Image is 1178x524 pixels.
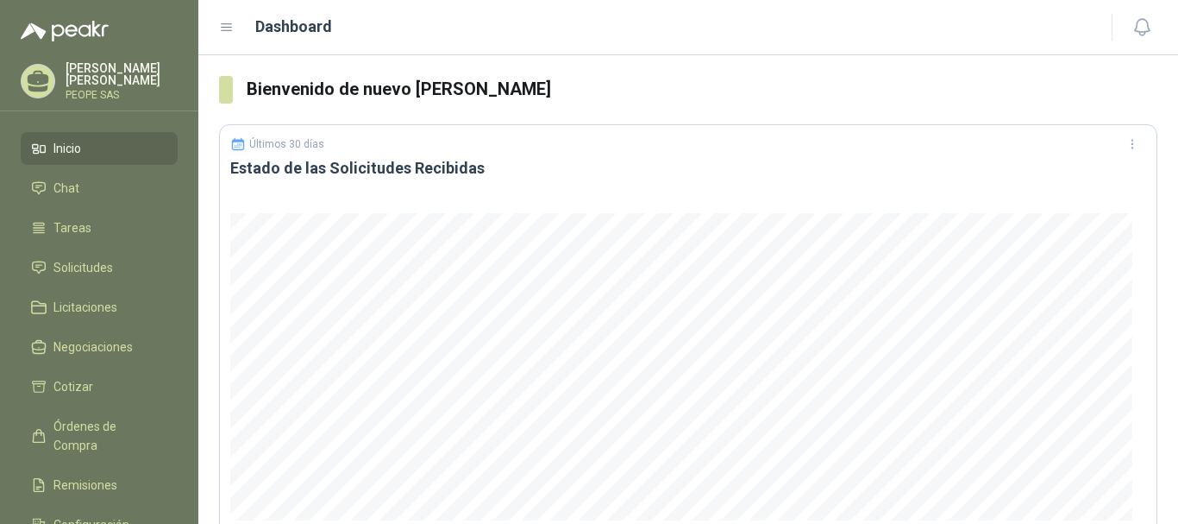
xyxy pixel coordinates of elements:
[53,338,133,357] span: Negociaciones
[249,138,324,150] p: Últimos 30 días
[53,417,161,455] span: Órdenes de Compra
[21,21,109,41] img: Logo peakr
[53,377,93,396] span: Cotizar
[21,132,178,165] a: Inicio
[21,370,178,403] a: Cotizar
[247,76,1157,103] h3: Bienvenido de nuevo [PERSON_NAME]
[255,15,332,39] h1: Dashboard
[21,211,178,244] a: Tareas
[66,62,178,86] p: [PERSON_NAME] [PERSON_NAME]
[53,476,117,495] span: Remisiones
[53,258,113,277] span: Solicitudes
[53,298,117,317] span: Licitaciones
[21,251,178,284] a: Solicitudes
[21,331,178,363] a: Negociaciones
[53,218,91,237] span: Tareas
[53,179,79,198] span: Chat
[66,90,178,100] p: PEOPE SAS
[230,158,1146,179] h3: Estado de las Solicitudes Recibidas
[53,139,81,158] span: Inicio
[21,172,178,205] a: Chat
[21,291,178,324] a: Licitaciones
[21,410,178,462] a: Órdenes de Compra
[21,469,178,502] a: Remisiones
